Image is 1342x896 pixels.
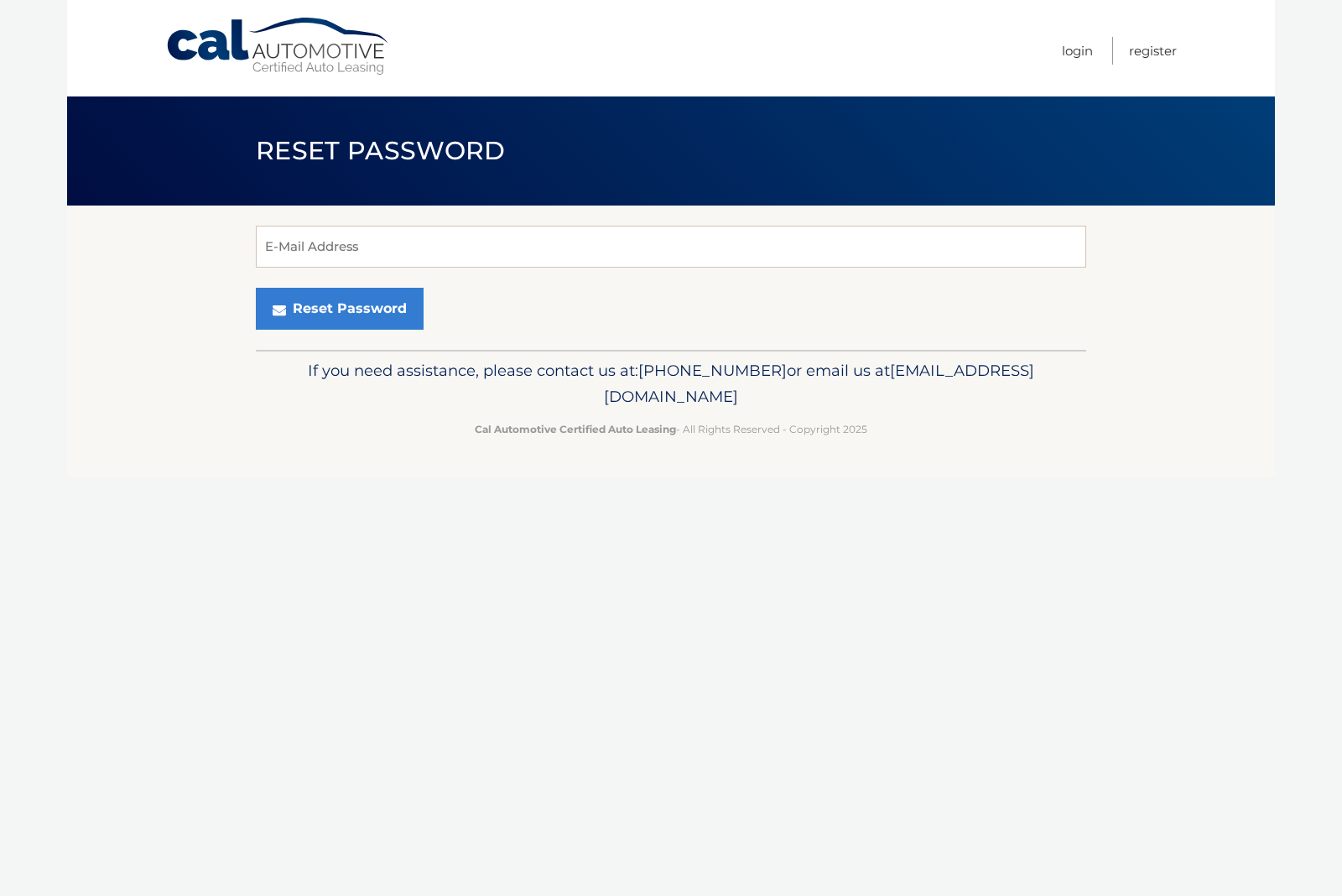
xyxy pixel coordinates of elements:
[256,226,1086,268] input: E-Mail Address
[638,361,787,380] span: [PHONE_NUMBER]
[1062,37,1093,65] a: Login
[475,423,676,435] strong: Cal Automotive Certified Auto Leasing
[256,288,424,330] button: Reset Password
[267,420,1075,438] p: - All Rights Reserved - Copyright 2025
[165,17,392,76] a: Cal Automotive
[1129,37,1177,65] a: Register
[267,357,1075,411] p: If you need assistance, please contact us at: or email us at
[256,135,505,166] span: Reset Password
